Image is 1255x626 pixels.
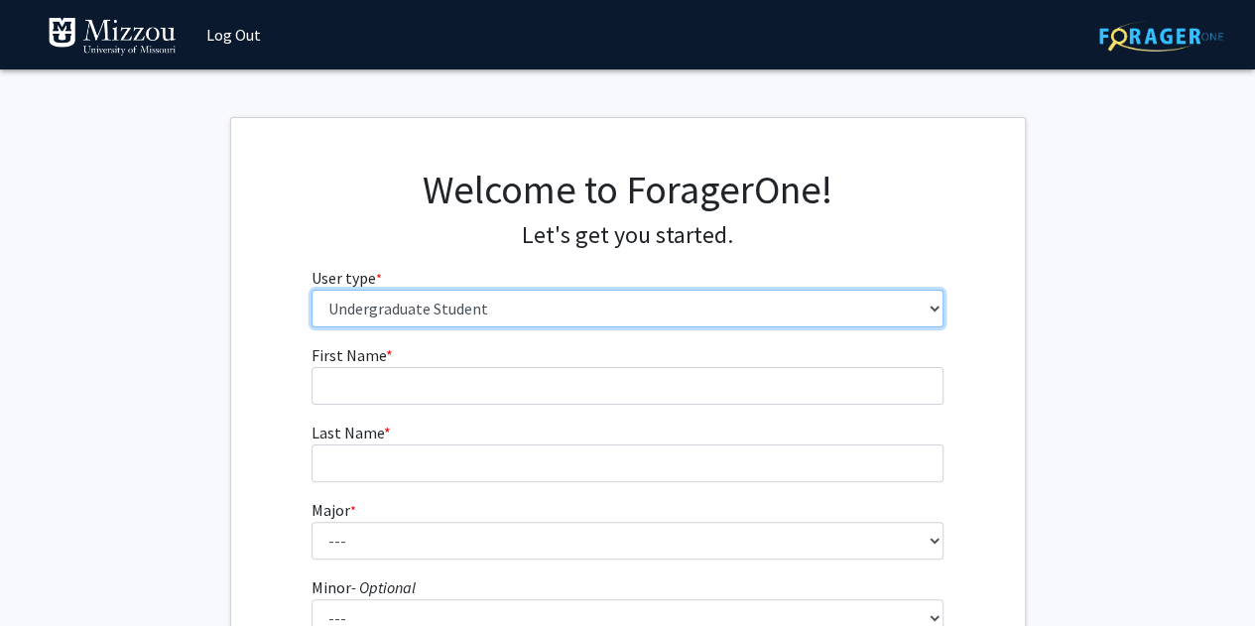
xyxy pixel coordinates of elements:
[48,17,177,57] img: University of Missouri Logo
[1099,21,1223,52] img: ForagerOne Logo
[312,423,384,442] span: Last Name
[312,221,943,250] h4: Let's get you started.
[312,575,416,599] label: Minor
[351,577,416,597] i: - Optional
[312,166,943,213] h1: Welcome to ForagerOne!
[312,345,386,365] span: First Name
[15,537,84,611] iframe: Chat
[312,498,356,522] label: Major
[312,266,382,290] label: User type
